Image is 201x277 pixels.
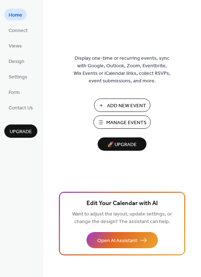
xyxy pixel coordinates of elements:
[10,128,32,136] span: Upgrade
[107,102,146,110] span: Add New Event
[9,73,27,81] span: Settings
[97,237,137,245] span: Open AI Assistant
[87,199,158,209] span: Edit Your Calendar with AI
[4,124,37,138] button: Upgrade
[4,71,32,82] a: Settings
[4,9,27,21] a: Home
[9,104,33,112] span: Contact Us
[4,40,26,51] a: Views
[9,42,22,50] span: Views
[72,209,172,227] span: Want to adjust the layout, update settings, or change the design? The assistant can help.
[94,99,150,112] button: Add New Event
[4,86,24,98] a: Form
[74,55,170,85] span: Display one-time or recurring events, sync with Google, Outlook, Zoom, Eventbrite, Wix Events or ...
[4,24,32,36] a: Connect
[106,119,146,127] span: Manage Events
[4,101,37,113] a: Contact Us
[9,27,28,35] span: Connect
[4,55,29,67] a: Design
[87,232,158,248] button: Open AI Assistant
[98,137,146,151] button: 🚀 Upgrade
[93,115,151,129] button: Manage Events
[9,12,22,19] span: Home
[9,89,20,96] span: Form
[102,140,142,150] span: 🚀 Upgrade
[9,58,24,65] span: Design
